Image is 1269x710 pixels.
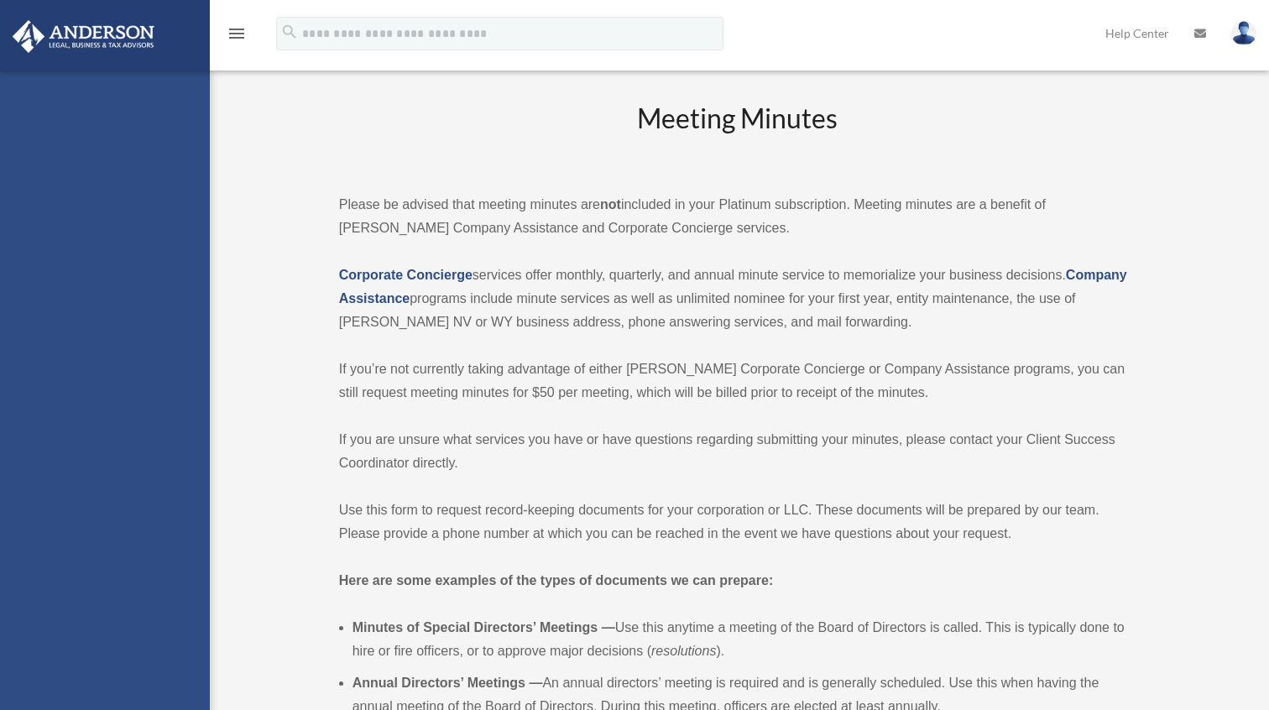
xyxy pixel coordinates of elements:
a: Company Assistance [339,268,1127,305]
p: Use this form to request record-keeping documents for your corporation or LLC. These documents wi... [339,499,1136,546]
img: User Pic [1231,21,1256,45]
li: Use this anytime a meeting of the Board of Directors is called. This is typically done to hire or... [352,616,1136,663]
strong: Here are some examples of the types of documents we can prepare: [339,573,774,587]
p: If you’re not currently taking advantage of either [PERSON_NAME] Corporate Concierge or Company A... [339,358,1136,405]
a: menu [227,29,247,44]
b: Annual Directors’ Meetings — [352,676,543,690]
p: If you are unsure what services you have or have questions regarding submitting your minutes, ple... [339,428,1136,475]
em: resolutions [651,644,716,658]
p: services offer monthly, quarterly, and annual minute service to memorialize your business decisio... [339,264,1136,334]
h2: Meeting Minutes [339,100,1136,170]
strong: not [600,197,621,211]
i: menu [227,23,247,44]
a: Corporate Concierge [339,268,473,282]
p: Please be advised that meeting minutes are included in your Platinum subscription. Meeting minute... [339,193,1136,240]
b: Minutes of Special Directors’ Meetings — [352,620,615,634]
i: search [280,23,299,41]
img: Anderson Advisors Platinum Portal [8,20,159,53]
